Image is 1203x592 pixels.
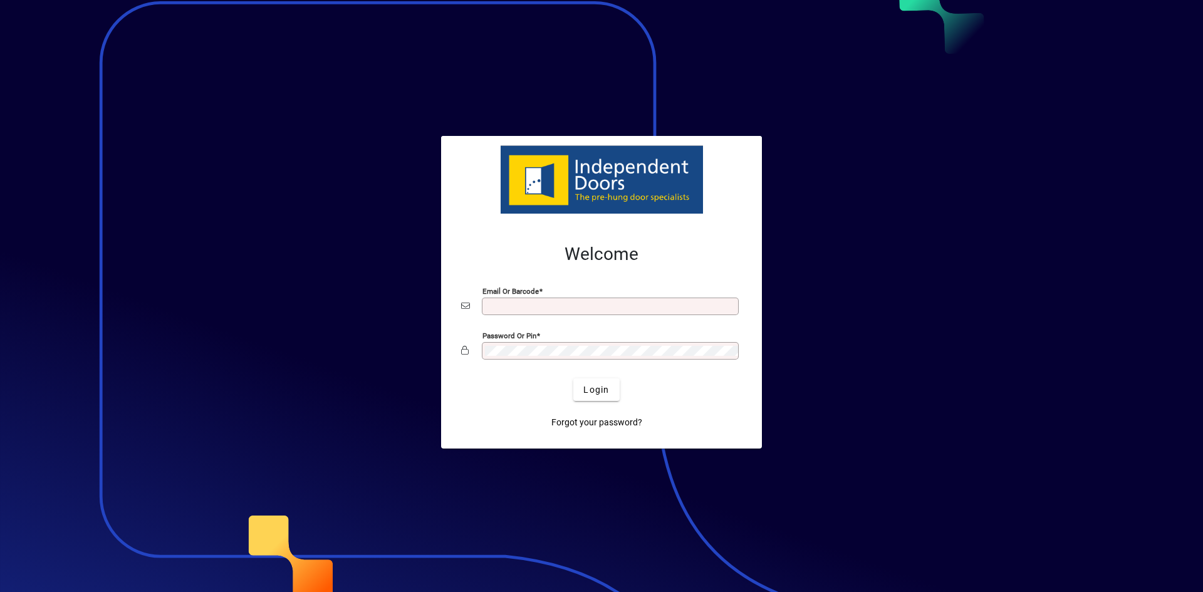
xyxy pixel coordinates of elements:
mat-label: Password or Pin [482,331,536,340]
h2: Welcome [461,244,742,265]
span: Forgot your password? [551,416,642,429]
a: Forgot your password? [546,411,647,434]
span: Login [583,383,609,397]
mat-label: Email or Barcode [482,287,539,296]
button: Login [573,378,619,401]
